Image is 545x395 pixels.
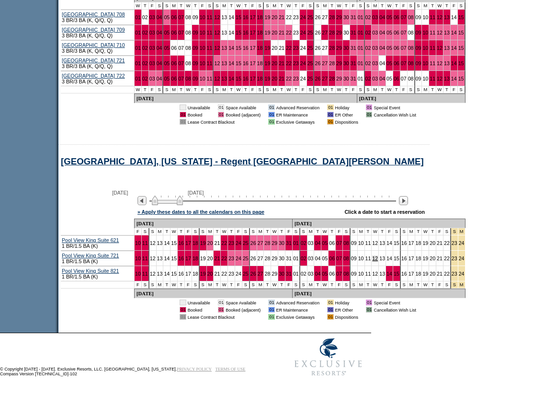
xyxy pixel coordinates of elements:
[185,30,191,35] a: 08
[178,76,184,81] a: 07
[336,76,342,81] a: 29
[379,60,385,66] a: 04
[343,14,349,20] a: 30
[164,30,170,35] a: 05
[250,60,256,66] a: 17
[157,30,162,35] a: 04
[329,45,335,51] a: 28
[149,60,155,66] a: 03
[444,30,450,35] a: 13
[236,45,241,51] a: 15
[365,76,371,81] a: 02
[193,45,198,51] a: 09
[444,45,450,51] a: 13
[193,14,198,20] a: 09
[422,60,428,66] a: 10
[401,60,407,66] a: 07
[207,14,213,20] a: 11
[416,240,421,246] a: 18
[142,30,148,35] a: 02
[142,45,148,51] a: 02
[272,45,277,51] a: 20
[437,45,443,51] a: 12
[200,256,206,261] a: 19
[193,256,198,261] a: 18
[394,45,399,51] a: 06
[142,256,148,261] a: 11
[149,45,155,51] a: 03
[272,76,277,81] a: 20
[228,240,234,246] a: 23
[164,256,170,261] a: 14
[164,14,170,20] a: 05
[279,14,284,20] a: 21
[214,76,220,81] a: 12
[322,76,328,81] a: 27
[171,256,177,261] a: 15
[301,240,307,246] a: 02
[142,14,148,20] a: 02
[228,14,234,20] a: 14
[437,240,443,246] a: 21
[300,30,306,35] a: 24
[336,14,342,20] a: 29
[157,45,162,51] a: 04
[228,30,234,35] a: 14
[408,30,414,35] a: 08
[214,60,220,66] a: 12
[207,30,213,35] a: 11
[250,45,256,51] a: 17
[379,240,385,246] a: 13
[351,60,356,66] a: 31
[171,45,177,51] a: 06
[386,240,392,246] a: 14
[258,240,263,246] a: 27
[137,209,264,215] a: » Apply these dates to all the calendars on this page
[279,60,284,66] a: 21
[336,60,342,66] a: 29
[150,240,156,246] a: 12
[62,58,125,63] a: [GEOGRAPHIC_DATA] 721
[351,14,356,20] a: 31
[430,60,435,66] a: 11
[351,45,356,51] a: 31
[171,60,177,66] a: 06
[243,30,249,35] a: 16
[343,60,349,66] a: 30
[135,256,141,261] a: 10
[293,240,299,246] a: 01
[279,45,284,51] a: 21
[315,45,320,51] a: 26
[243,14,249,20] a: 16
[178,30,184,35] a: 07
[372,30,378,35] a: 03
[157,14,162,20] a: 04
[272,30,277,35] a: 20
[372,240,378,246] a: 12
[458,14,464,20] a: 15
[214,14,220,20] a: 12
[200,14,205,20] a: 10
[343,240,349,246] a: 08
[394,76,399,81] a: 06
[451,45,457,51] a: 14
[401,45,407,51] a: 07
[408,14,414,20] a: 08
[322,240,328,246] a: 05
[279,240,284,246] a: 30
[430,30,435,35] a: 11
[329,60,335,66] a: 28
[386,45,392,51] a: 05
[394,240,399,246] a: 15
[171,14,177,20] a: 06
[243,45,249,51] a: 16
[358,14,363,20] a: 01
[149,14,155,20] a: 03
[236,30,241,35] a: 15
[401,14,407,20] a: 07
[193,60,198,66] a: 09
[351,240,357,246] a: 09
[164,45,170,51] a: 05
[193,240,198,246] a: 18
[200,240,206,246] a: 19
